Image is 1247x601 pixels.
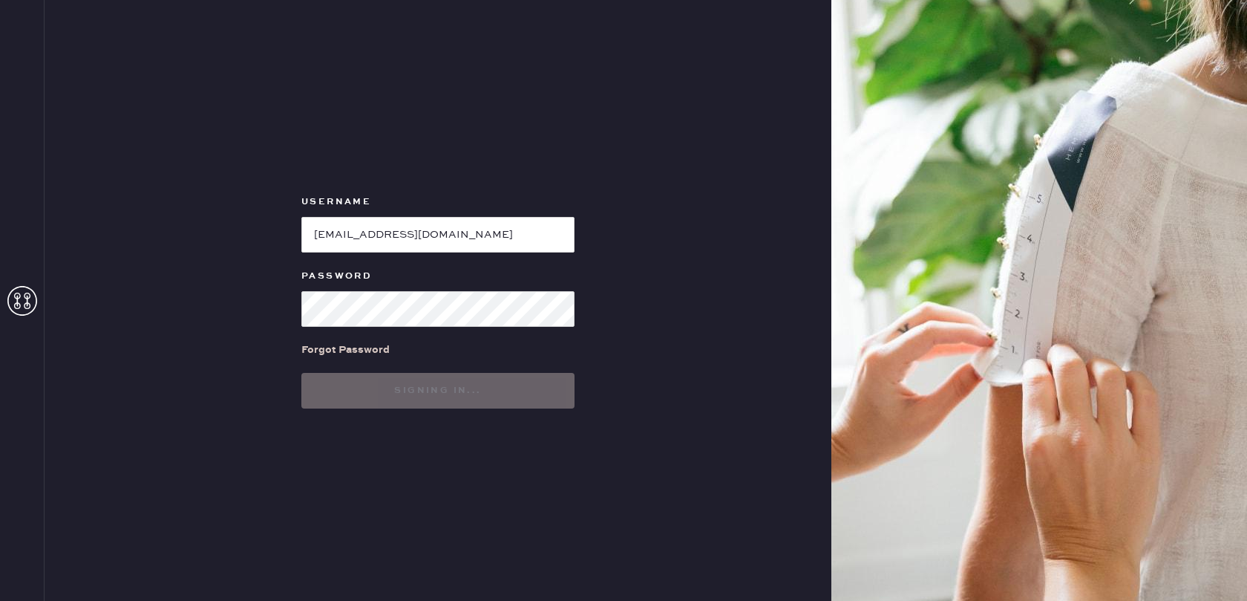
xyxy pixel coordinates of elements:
[301,267,575,285] label: Password
[301,217,575,253] input: e.g. john@doe.com
[301,193,575,211] label: Username
[301,342,390,358] div: Forgot Password
[301,327,390,373] a: Forgot Password
[301,373,575,409] button: Signing in...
